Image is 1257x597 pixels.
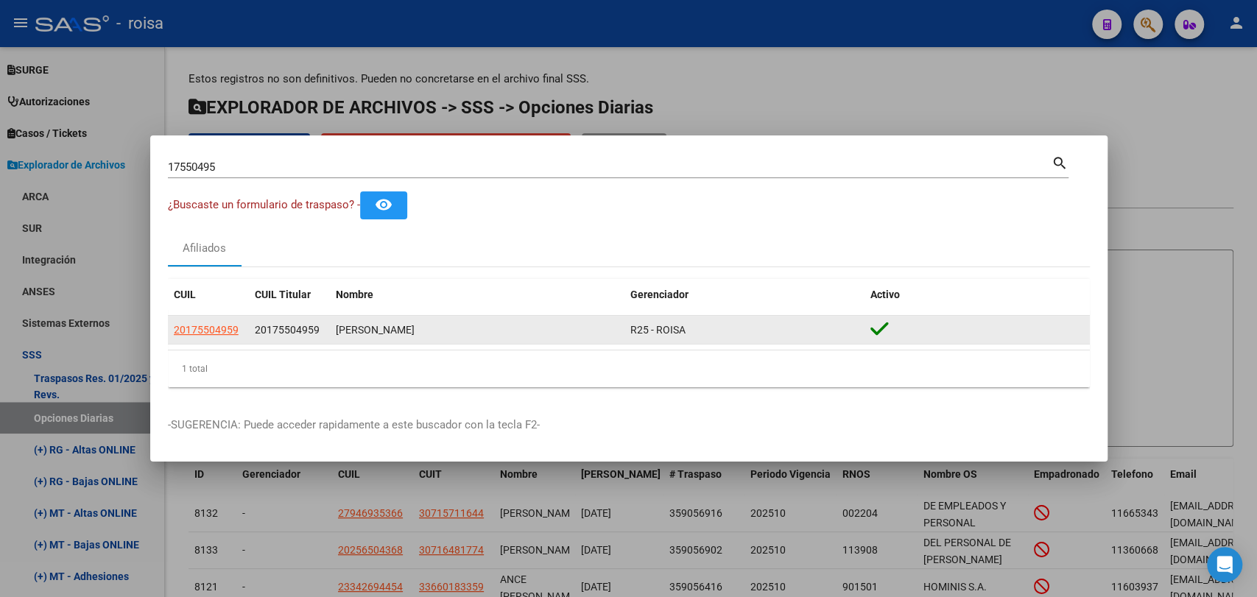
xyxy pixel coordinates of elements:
div: [PERSON_NAME] [336,322,619,339]
div: Afiliados [183,240,226,257]
mat-icon: remove_red_eye [375,196,392,213]
span: R25 - ROISA [630,324,686,336]
datatable-header-cell: Activo [865,279,1090,311]
p: -SUGERENCIA: Puede acceder rapidamente a este buscador con la tecla F2- [168,417,1090,434]
span: 20175504959 [174,324,239,336]
datatable-header-cell: CUIL [168,279,249,311]
span: CUIL [174,289,196,300]
datatable-header-cell: Nombre [330,279,624,311]
datatable-header-cell: CUIL Titular [249,279,330,311]
span: ¿Buscaste un formulario de traspaso? - [168,198,360,211]
div: 1 total [168,350,1090,387]
span: Nombre [336,289,373,300]
span: CUIL Titular [255,289,311,300]
span: 20175504959 [255,324,320,336]
mat-icon: search [1052,153,1068,171]
span: Gerenciador [630,289,689,300]
span: Activo [870,289,900,300]
div: Open Intercom Messenger [1207,547,1242,582]
datatable-header-cell: Gerenciador [624,279,865,311]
